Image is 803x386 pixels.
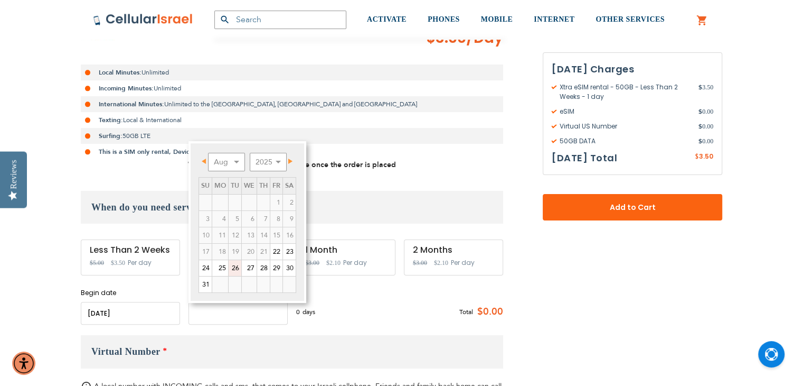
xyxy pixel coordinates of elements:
span: ACTIVATE [367,15,407,23]
span: Virtual US Number [552,122,698,131]
td: minimum 5 days rental Or minimum 4 months on Long term plans [241,243,257,260]
span: Per day [343,258,367,268]
span: MOBILE [481,15,513,23]
span: PHONES [428,15,460,23]
li: 50GB LTE [81,128,503,144]
span: 0.00 [698,136,713,146]
span: 50GB DATA [552,136,698,146]
strong: Surfing: [99,132,122,140]
a: 28 [257,260,270,276]
span: 21 [257,244,270,260]
img: Cellular Israel Logo [93,13,193,26]
td: minimum 5 days rental Or minimum 4 months on Long term plans [228,243,241,260]
select: Select month [208,153,245,171]
input: MM/DD/YYYY [81,302,180,325]
li: Unlimited [81,65,503,80]
span: $3.50 [111,259,125,266]
span: $2.10 [434,259,448,266]
span: INTERNET [534,15,574,23]
strong: Incoming Minutes: [99,84,154,93]
li: Unlimited to the [GEOGRAPHIC_DATA], [GEOGRAPHIC_DATA] and [GEOGRAPHIC_DATA] [81,96,503,112]
span: $ [695,152,699,162]
span: Virtual Number [91,346,160,357]
span: Total [459,307,473,317]
a: 30 [283,260,296,276]
li: Local & International [81,112,503,128]
select: Select year [250,153,287,171]
strong: International Minutes: [99,100,164,108]
td: minimum 5 days rental Or minimum 4 months on Long term plans [212,243,228,260]
span: 18 [212,244,228,260]
span: $ [698,122,702,131]
span: $2.10 [326,259,341,266]
span: Per day [128,258,152,268]
span: 19 [229,244,241,260]
span: $3.00 [413,259,427,266]
a: 26 [229,260,241,276]
span: 3.50 [699,152,713,161]
h3: [DATE] Charges [552,61,713,77]
span: Prev [202,159,206,164]
a: 27 [242,260,257,276]
span: Xtra eSIM rental - 50GB - Less Than 2 Weeks - 1 day [552,82,698,102]
span: $0.00 [473,304,503,320]
div: 1 Month [305,245,386,255]
span: 17 [199,244,212,260]
span: eSIM [552,107,698,116]
input: Search [214,11,346,29]
span: OTHER SERVICES [596,15,665,23]
h3: [DATE] Total [552,150,617,166]
a: Next [282,155,295,168]
span: Per day [451,258,475,268]
span: $ [698,136,702,146]
a: 23 [283,244,296,260]
button: Add to Cart [543,194,722,220]
a: 29 [270,260,282,276]
a: Prev [200,155,213,168]
span: $5.00 [90,259,104,266]
div: Reviews [9,160,18,189]
h3: When do you need service? [81,191,503,224]
a: 22 [270,244,282,260]
td: minimum 5 days rental Or minimum 4 months on Long term plans [257,243,270,260]
a: 25 [212,260,228,276]
div: Accessibility Menu [12,352,35,375]
span: $ [698,107,702,116]
strong: This is a SIM only rental, Device NOT included [99,148,238,156]
input: MM/DD/YYYY [188,302,288,325]
span: 3.50 [698,82,713,102]
span: 20 [242,244,257,260]
span: $3.00 [305,259,319,266]
span: 0.00 [698,107,713,116]
a: 31 [199,277,212,292]
strong: Local Minutes: [99,68,141,77]
span: Next [288,159,292,164]
strong: Texting: [99,116,123,124]
li: Unlimited [81,80,503,96]
span: days [303,307,315,317]
td: minimum 5 days rental Or minimum 4 months on Long term plans [199,243,212,260]
label: Begin date [81,288,180,298]
a: 24 [199,260,212,276]
span: $ [698,82,702,92]
span: Add to Cart [578,202,687,213]
div: Less Than 2 Weeks [90,245,171,255]
span: 0 [296,307,303,317]
div: 2 Months [413,245,494,255]
span: 0.00 [698,122,713,131]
